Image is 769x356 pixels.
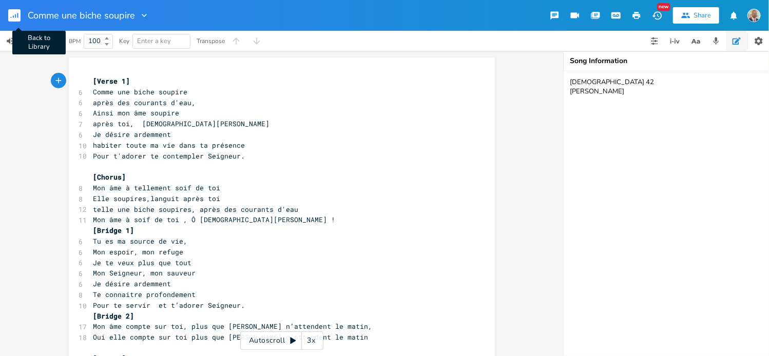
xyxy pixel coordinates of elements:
span: Comme une biche soupire [93,87,188,96]
span: Comme une biche soupire [28,11,135,20]
span: Pour te servir et t’adorer Seigneur. [93,301,245,310]
span: Elle soupires,languit après toi [93,194,221,203]
img: NODJIBEYE CHERUBIN [747,9,761,22]
div: Song Information [570,57,763,65]
span: [Verse 1] [93,76,130,86]
span: Je désire ardemment [93,279,171,288]
span: habiter toute ma vie dans ta présence [93,141,245,150]
span: Te connaitre profondement [93,290,196,299]
span: [Bridge 2] [93,311,134,321]
div: BPM [69,38,81,44]
div: New [657,3,670,11]
div: Transpose [197,38,225,44]
span: [Bridge 1] [93,226,134,235]
span: Ainsi mon âme soupire [93,108,180,117]
button: Share [673,7,719,24]
div: Autoscroll [240,331,323,350]
span: Mon âme à soif de toi , Ô [DEMOGRAPHIC_DATA][PERSON_NAME] ! [93,215,336,224]
div: 3x [302,331,320,350]
span: Pour t'adorer te contempler Seigneur. [93,151,245,161]
span: après des courants d'eau, [93,98,196,107]
span: Je désire ardemment [93,130,171,139]
button: New [647,6,667,25]
textarea: [DEMOGRAPHIC_DATA] 42 [PERSON_NAME] [564,71,769,356]
span: Enter a key [137,36,171,46]
button: Back to Library [8,3,29,28]
div: Key [119,38,129,44]
span: après toi, [DEMOGRAPHIC_DATA][PERSON_NAME] [93,119,270,128]
span: telle une biche soupires, après des courants d'eau [93,205,299,214]
span: Oui elle compte sur toi plus que [PERSON_NAME] n’attendent le matin [93,332,369,342]
span: Tu es ma source de vie, [93,236,188,246]
span: Mon âme à tellement soif de toi [93,183,221,192]
div: Share [694,11,711,20]
span: Mon espoir, mon refuge [93,247,184,256]
span: Mon âme compte sur toi, plus que [PERSON_NAME] n’attendent le matin, [93,322,373,331]
span: Mon Seigneur, mon sauveur [93,268,196,278]
span: Je te veux plus que tout [93,258,192,267]
span: [Chorus] [93,172,126,182]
